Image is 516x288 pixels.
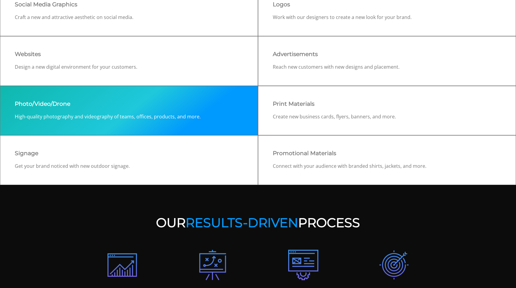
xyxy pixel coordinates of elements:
h3: Promotional Materials [273,150,501,157]
img: ads-e1526942230363.png [379,250,409,280]
img: report-e1526942202138.png [107,250,137,280]
p: High-quality photography and videography of teams, offices, products, and more. [15,113,243,121]
a: Print Materials Create new business cards, flyers, banners, and more. [258,86,516,136]
h3: Signage [15,150,243,157]
a: Promotional Materials Connect with your audience with branded shirts, jackets, and more. [258,135,516,185]
h3: Print Materials [273,101,501,107]
iframe: Chat Widget [486,259,516,288]
img: pr-e1526942241265.png [198,250,228,280]
a: Advertisements Reach new customers with new designs and placement. [258,36,516,86]
p: Reach new customers with new designs and placement. [273,63,501,71]
p: Create new business cards, flyers, banners, and more. [273,113,501,121]
p: Get your brand noticed with new outdoor signage. [15,162,243,170]
img: web-dev-e1527576140885.png [288,250,318,280]
h3: Websites [15,51,243,58]
h3: Social Media Graphics [15,1,243,8]
p: Connect with your audience with branded shirts, jackets, and more. [273,162,501,170]
h3: Logos [273,1,501,8]
span: Results-Driven [186,215,298,230]
p: Craft a new and attractive aesthetic on social media. [15,14,243,21]
p: Design a new digital environment for your customers. [15,63,243,71]
h3: Photo/Video/Drone [15,101,243,107]
h3: Advertisements [273,51,501,58]
p: Work with our designers to create a new look for your brand. [273,14,501,21]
